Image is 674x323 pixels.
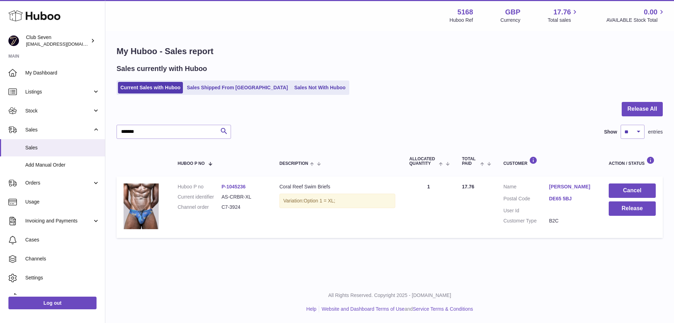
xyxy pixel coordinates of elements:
[124,183,159,229] img: Mens_Speedo_swim_briefs_with_drawstring_waist_28.webp
[292,82,348,93] a: Sales Not With Huboo
[402,176,455,238] td: 1
[178,161,205,166] span: Huboo P no
[462,157,478,166] span: Total paid
[609,156,656,166] div: Action / Status
[25,144,100,151] span: Sales
[503,183,549,192] dt: Name
[26,41,103,47] span: [EMAIL_ADDRESS][DOMAIN_NAME]
[222,184,246,189] a: P-1045236
[178,194,222,200] dt: Current identifier
[457,7,473,17] strong: 5168
[25,256,100,262] span: Channels
[501,17,521,24] div: Currency
[304,198,335,204] span: Option 1 = XL;
[644,7,658,17] span: 0.00
[322,306,404,312] a: Website and Dashboard Terms of Use
[25,70,100,76] span: My Dashboard
[609,201,656,216] button: Release
[25,108,92,114] span: Stock
[26,34,89,47] div: Club Seven
[25,180,92,186] span: Orders
[117,46,663,57] h1: My Huboo - Sales report
[549,218,595,224] dd: B2C
[609,183,656,198] button: Cancel
[549,183,595,190] a: [PERSON_NAME]
[548,7,579,24] a: 17.76 Total sales
[178,183,222,190] dt: Huboo P no
[8,35,19,46] img: info@wearclubseven.com
[622,102,663,116] button: Release All
[648,129,663,135] span: entries
[450,17,473,24] div: Huboo Ref
[549,195,595,202] a: DE65 5BJ
[505,7,520,17] strong: GBP
[25,274,100,281] span: Settings
[462,184,474,189] span: 17.76
[606,17,666,24] span: AVAILABLE Stock Total
[25,162,100,168] span: Add Manual Order
[279,183,395,190] div: Coral Reef Swim Briefs
[117,64,207,73] h2: Sales currently with Huboo
[409,157,437,166] span: ALLOCATED Quantity
[503,195,549,204] dt: Postal Code
[25,127,92,133] span: Sales
[8,297,97,309] a: Log out
[606,7,666,24] a: 0.00 AVAILABLE Stock Total
[25,218,92,224] span: Invoicing and Payments
[178,204,222,211] dt: Channel order
[25,293,100,300] span: Returns
[25,89,92,95] span: Listings
[25,237,100,243] span: Cases
[604,129,617,135] label: Show
[503,207,549,214] dt: User Id
[413,306,473,312] a: Service Terms & Conditions
[548,17,579,24] span: Total sales
[25,199,100,205] span: Usage
[279,194,395,208] div: Variation:
[222,204,265,211] dd: C7-3924
[279,161,308,166] span: Description
[553,7,571,17] span: 17.76
[184,82,290,93] a: Sales Shipped From [GEOGRAPHIC_DATA]
[306,306,317,312] a: Help
[118,82,183,93] a: Current Sales with Huboo
[111,292,668,299] p: All Rights Reserved. Copyright 2025 - [DOMAIN_NAME]
[222,194,265,200] dd: AS-CRBR-XL
[503,156,595,166] div: Customer
[503,218,549,224] dt: Customer Type
[319,306,473,312] li: and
